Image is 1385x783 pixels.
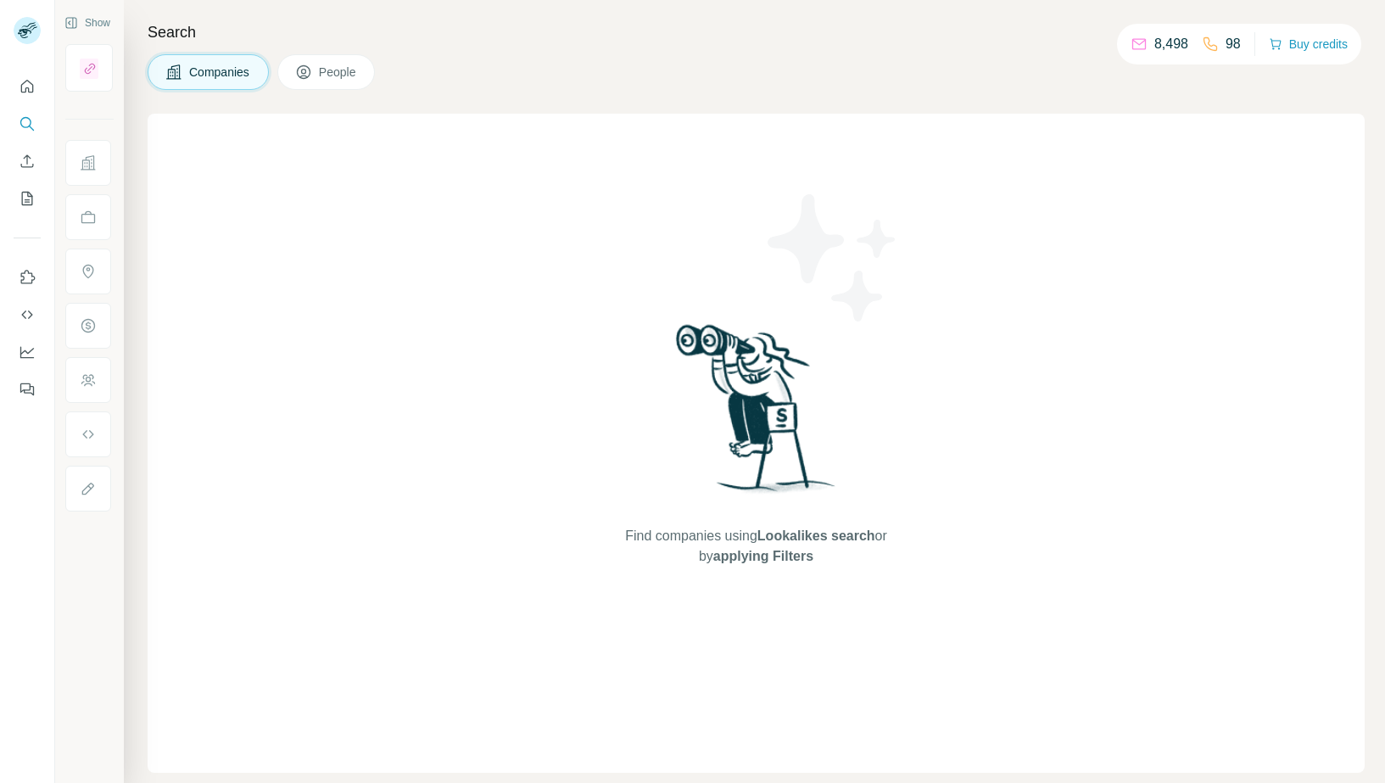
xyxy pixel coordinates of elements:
span: People [319,64,358,81]
button: Buy credits [1269,32,1348,56]
button: Quick start [14,71,41,102]
p: 98 [1226,34,1241,54]
p: 8,498 [1154,34,1188,54]
span: Find companies using or by [620,526,891,567]
button: Enrich CSV [14,146,41,176]
span: Lookalikes search [757,529,875,543]
button: My lists [14,183,41,214]
button: Use Surfe API [14,299,41,330]
button: Show [53,10,122,36]
img: Surfe Illustration - Stars [757,182,909,334]
img: Surfe Illustration - Woman searching with binoculars [668,320,845,509]
button: Search [14,109,41,139]
span: applying Filters [713,549,813,563]
button: Feedback [14,374,41,405]
h4: Search [148,20,1365,44]
span: Companies [189,64,251,81]
button: Dashboard [14,337,41,367]
button: Use Surfe on LinkedIn [14,262,41,293]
